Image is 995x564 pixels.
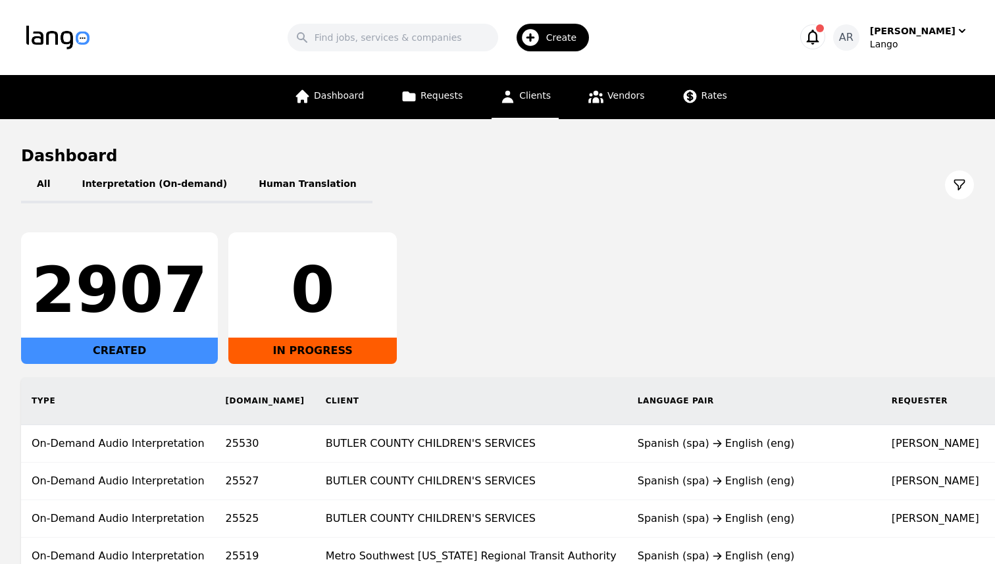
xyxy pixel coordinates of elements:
[839,30,854,45] span: AR
[26,26,89,49] img: Logo
[881,500,990,538] td: [PERSON_NAME]
[21,463,215,500] td: On-Demand Audio Interpretation
[702,90,727,101] span: Rates
[519,90,551,101] span: Clients
[638,548,871,564] div: Spanish (spa) English (eng)
[215,377,315,425] th: [DOMAIN_NAME]
[21,377,215,425] th: Type
[674,75,735,119] a: Rates
[498,18,598,57] button: Create
[627,377,881,425] th: Language Pair
[215,500,315,538] td: 25525
[286,75,372,119] a: Dashboard
[21,338,218,364] div: CREATED
[21,425,215,463] td: On-Demand Audio Interpretation
[638,436,871,451] div: Spanish (spa) English (eng)
[32,259,207,322] div: 2907
[315,425,627,463] td: BUTLER COUNTY CHILDREN'S SERVICES
[870,38,969,51] div: Lango
[638,473,871,489] div: Spanish (spa) English (eng)
[21,500,215,538] td: On-Demand Audio Interpretation
[243,167,372,203] button: Human Translation
[215,425,315,463] td: 25530
[881,463,990,500] td: [PERSON_NAME]
[881,377,990,425] th: Requester
[492,75,559,119] a: Clients
[228,338,397,364] div: IN PROGRESS
[881,425,990,463] td: [PERSON_NAME]
[870,24,956,38] div: [PERSON_NAME]
[288,24,498,51] input: Find jobs, services & companies
[393,75,471,119] a: Requests
[21,167,66,203] button: All
[314,90,364,101] span: Dashboard
[833,24,969,51] button: AR[PERSON_NAME]Lango
[945,170,974,199] button: Filter
[215,463,315,500] td: 25527
[607,90,644,101] span: Vendors
[239,259,386,322] div: 0
[638,511,871,526] div: Spanish (spa) English (eng)
[21,145,974,167] h1: Dashboard
[580,75,652,119] a: Vendors
[421,90,463,101] span: Requests
[66,167,243,203] button: Interpretation (On-demand)
[315,500,627,538] td: BUTLER COUNTY CHILDREN'S SERVICES
[315,377,627,425] th: Client
[546,31,586,44] span: Create
[315,463,627,500] td: BUTLER COUNTY CHILDREN'S SERVICES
